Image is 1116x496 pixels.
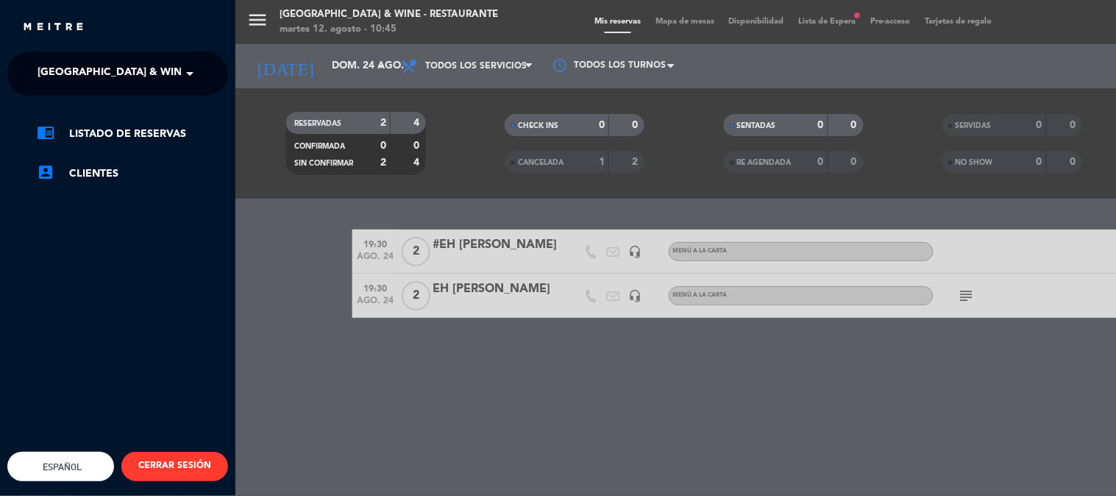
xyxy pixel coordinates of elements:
span: [GEOGRAPHIC_DATA] & Wine - Restaurante [38,58,271,89]
i: chrome_reader_mode [37,124,54,141]
a: chrome_reader_modeListado de Reservas [37,125,228,143]
a: account_boxClientes [37,165,228,183]
span: Español [40,461,82,472]
img: MEITRE [22,22,85,33]
i: account_box [37,163,54,181]
button: CERRAR SESIÓN [121,452,228,481]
